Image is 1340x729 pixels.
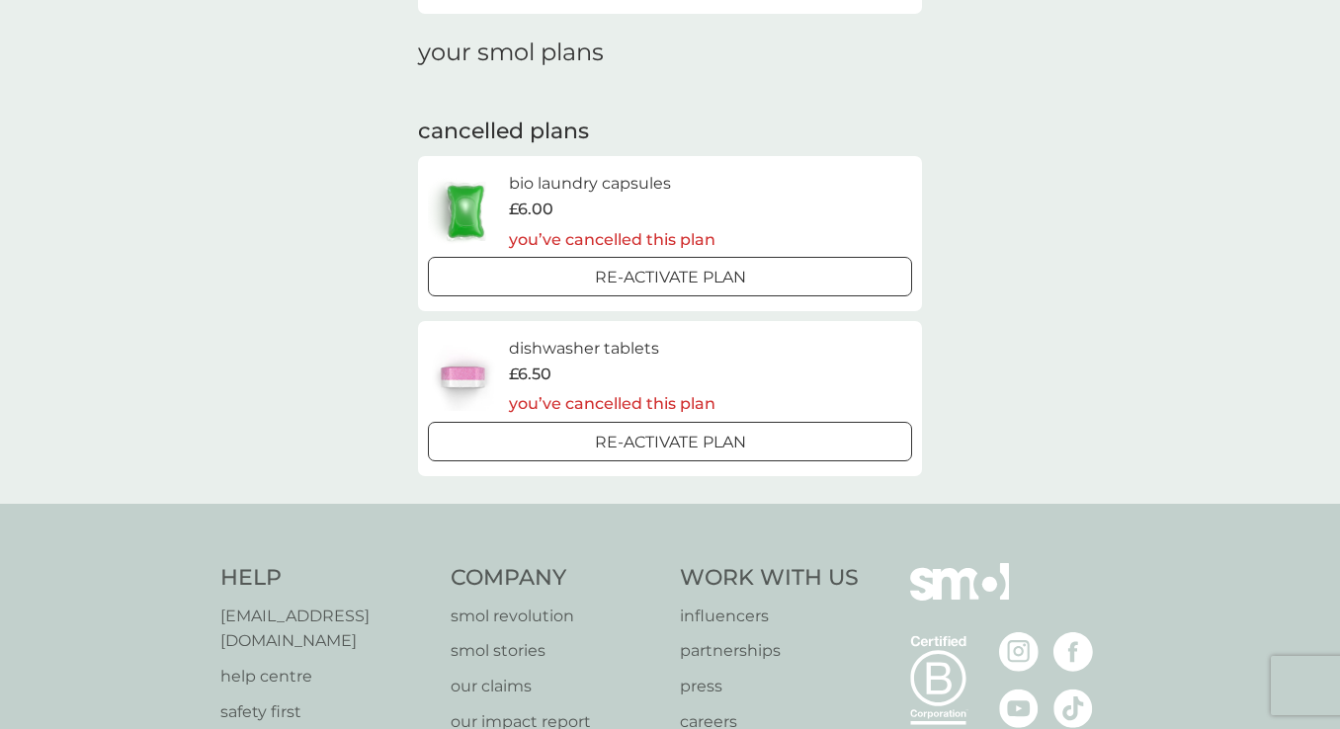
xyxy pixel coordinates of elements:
h6: dishwasher tablets [509,336,715,362]
a: press [680,674,859,699]
img: bio laundry capsules [428,177,503,246]
img: smol [910,563,1009,630]
p: Re-activate Plan [595,430,746,455]
span: £6.50 [509,362,551,387]
a: safety first [220,699,431,725]
img: visit the smol Tiktok page [1053,688,1093,728]
button: Re-activate Plan [428,422,912,461]
img: visit the smol Facebook page [1053,632,1093,672]
img: visit the smol Instagram page [999,632,1039,672]
img: dishwasher tablets [428,342,497,411]
h6: bio laundry capsules [509,171,715,197]
a: [EMAIL_ADDRESS][DOMAIN_NAME] [220,604,431,654]
a: help centre [220,664,431,689]
img: visit the smol Youtube page [999,688,1039,728]
h1: your smol plans [418,39,922,67]
a: influencers [680,604,859,629]
h2: cancelled plans [418,117,922,147]
a: smol revolution [451,604,661,629]
p: you’ve cancelled this plan [509,227,715,253]
a: our claims [451,674,661,699]
h4: Help [220,563,431,594]
h4: Company [451,563,661,594]
a: partnerships [680,638,859,664]
span: £6.00 [509,197,553,222]
a: smol stories [451,638,661,664]
p: you’ve cancelled this plan [509,391,715,417]
button: Re-activate Plan [428,257,912,296]
p: Re-activate Plan [595,265,746,290]
h4: Work With Us [680,563,859,594]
